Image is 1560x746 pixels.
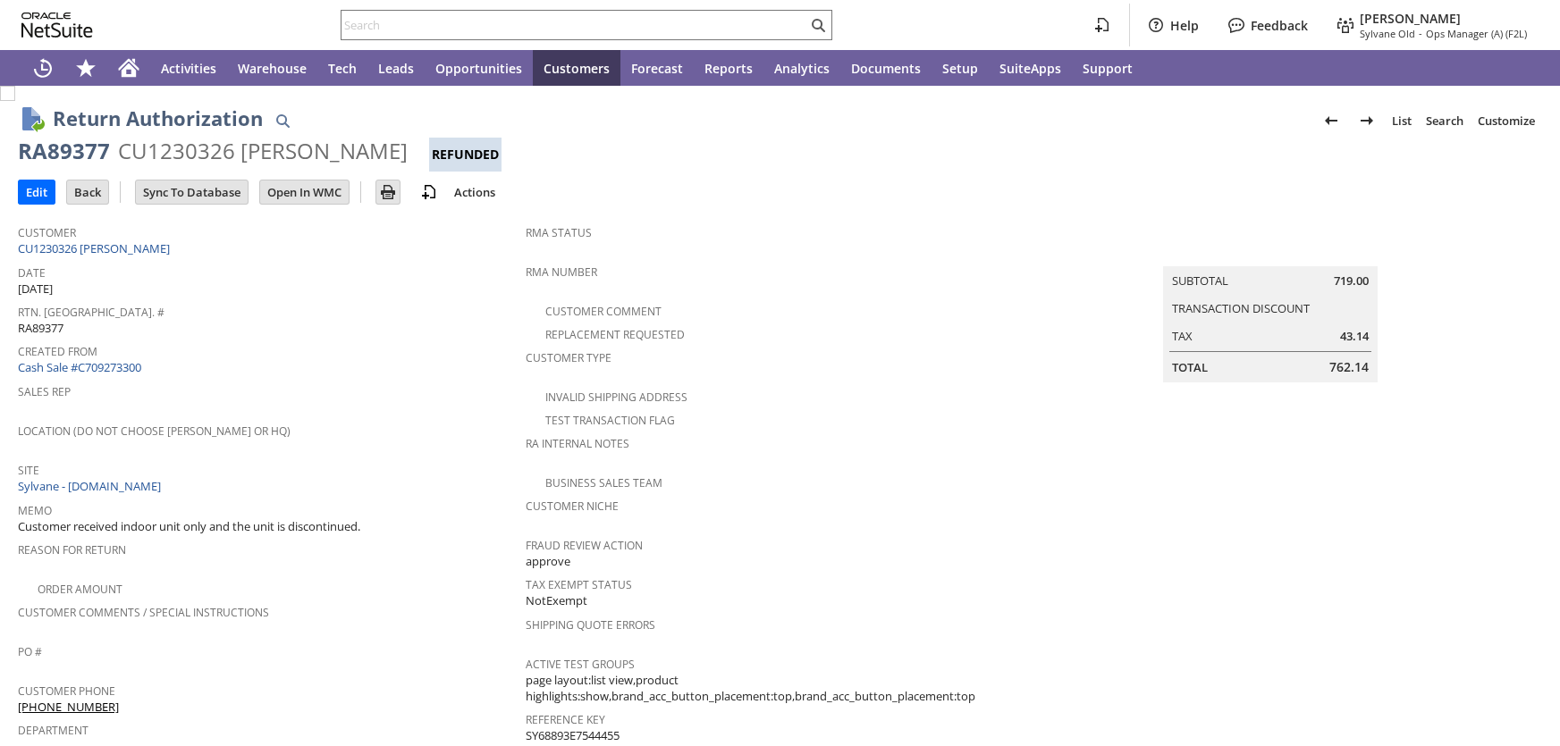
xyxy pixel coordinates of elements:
a: Leads [367,50,425,86]
a: Memo [18,503,52,518]
a: Active Test Groups [526,657,635,672]
a: Subtotal [1172,272,1228,289]
a: Activities [150,50,227,86]
a: Business Sales Team [545,475,662,490]
span: Activities [161,60,216,77]
span: Customers [544,60,610,77]
span: Customer received indoor unit only and the unit is discontinued. [18,518,360,535]
div: Refunded [429,138,502,172]
span: Documents [851,60,921,77]
a: Order Amount [38,582,122,597]
svg: Shortcuts [75,57,97,79]
a: Opportunities [425,50,533,86]
a: Total [1172,359,1208,375]
a: Customers [533,50,620,86]
a: Fraud Review Action [526,538,643,553]
span: Sylvane Old [1360,27,1415,40]
a: Warehouse [227,50,317,86]
a: [PHONE_NUMBER] [18,699,119,715]
img: Print [377,181,399,203]
a: Setup [932,50,989,86]
a: Shipping Quote Errors [526,617,655,633]
span: [PERSON_NAME] [1360,10,1461,27]
a: Customer Comment [545,304,662,319]
a: List [1385,106,1419,135]
input: Back [67,180,108,204]
span: - [1419,27,1422,40]
span: 43.14 [1340,328,1369,345]
span: Forecast [631,60,683,77]
span: Reports [704,60,753,77]
a: Invalid Shipping Address [545,390,687,405]
span: RA89377 [18,320,63,337]
span: Tech [328,60,357,77]
span: Setup [942,60,978,77]
svg: logo [21,13,93,38]
div: CU1230326 [PERSON_NAME] [118,137,408,165]
a: Rtn. [GEOGRAPHIC_DATA]. # [18,305,164,320]
label: Help [1170,17,1199,34]
label: Feedback [1251,17,1308,34]
span: Analytics [774,60,830,77]
span: 719.00 [1334,272,1369,289]
a: RMA Number [526,264,597,280]
img: add-record.svg [418,181,440,203]
a: Date [18,265,46,281]
a: Customize [1471,106,1542,135]
svg: Recent Records [32,57,54,79]
a: Customer Phone [18,683,115,699]
span: NotExempt [526,592,587,609]
svg: Search [807,14,829,36]
input: Search [342,14,807,36]
span: 762.14 [1329,358,1369,376]
a: RMA Status [526,225,592,240]
span: Warehouse [238,60,307,77]
a: Reason For Return [18,542,126,557]
a: Test Transaction Flag [545,413,675,428]
a: Support [1072,50,1143,86]
a: Sales Rep [18,384,71,399]
a: Sylvane - [DOMAIN_NAME] [18,478,165,494]
a: Cash Sale #C709273300 [18,359,141,375]
span: [DATE] [18,281,53,298]
a: Home [107,50,150,86]
input: Edit [19,180,55,204]
a: Replacement Requested [545,327,685,342]
input: Sync To Database [136,180,248,204]
span: page layout:list view,product highlights:show,brand_acc_button_placement:top,brand_acc_button_pla... [526,672,1025,705]
a: Customer [18,225,76,240]
a: Created From [18,344,97,359]
a: Tax Exempt Status [526,577,632,592]
a: Tech [317,50,367,86]
a: SuiteApps [989,50,1072,86]
caption: Summary [1163,238,1378,266]
a: Analytics [763,50,840,86]
input: Print [376,180,400,204]
a: Location (Do Not Choose [PERSON_NAME] or HQ) [18,423,291,439]
a: RA Internal Notes [526,436,629,451]
a: Documents [840,50,932,86]
span: Leads [378,60,414,77]
a: Site [18,463,39,478]
a: Customer Comments / Special Instructions [18,605,269,620]
img: Next [1356,110,1378,131]
img: Previous [1320,110,1342,131]
a: PO # [18,644,42,659]
div: RA89377 [18,137,110,165]
a: CU1230326 [PERSON_NAME] [18,240,174,256]
span: Opportunities [435,60,522,77]
span: approve [526,553,570,570]
a: Recent Records [21,50,64,86]
span: SY68893E7544455 [526,727,620,744]
a: Department [18,723,89,738]
a: Tax [1172,328,1193,344]
span: Support [1083,60,1133,77]
img: Quick Find [272,110,293,131]
span: SuiteApps [999,60,1061,77]
a: Customer Niche [526,499,619,514]
a: Transaction Discount [1172,300,1310,316]
a: Search [1419,106,1471,135]
div: Shortcuts [64,50,107,86]
svg: Home [118,57,139,79]
a: Actions [447,184,502,200]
